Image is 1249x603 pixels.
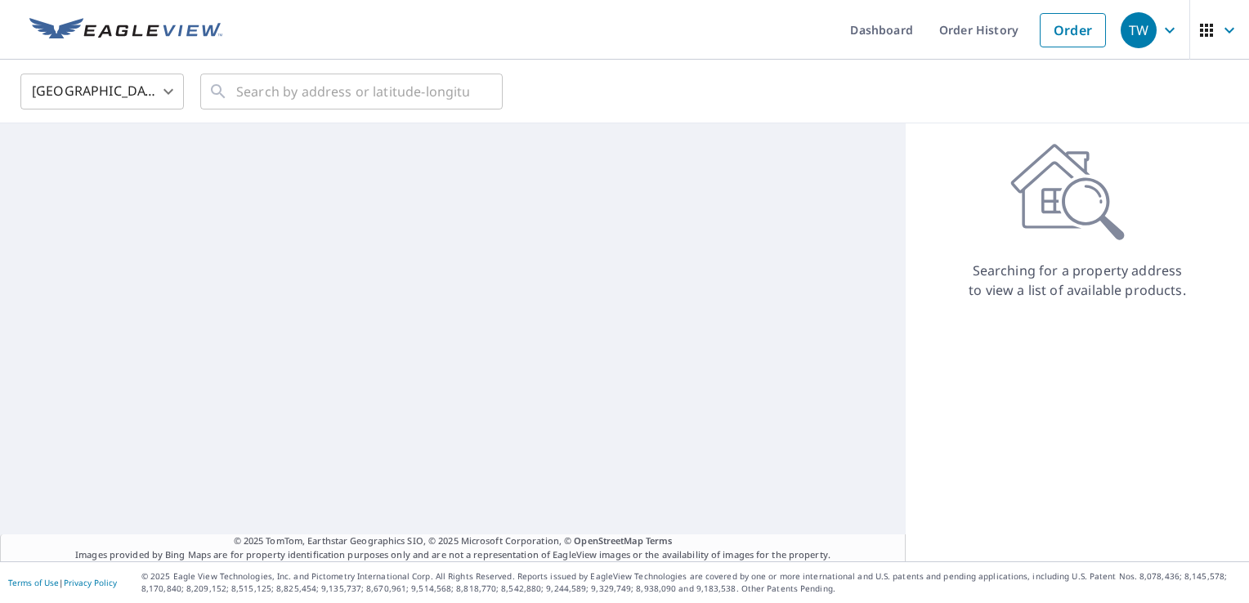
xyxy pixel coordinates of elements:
a: Terms [646,534,673,547]
a: Terms of Use [8,577,59,588]
input: Search by address or latitude-longitude [236,69,469,114]
p: Searching for a property address to view a list of available products. [968,261,1187,300]
img: EV Logo [29,18,222,42]
p: © 2025 Eagle View Technologies, Inc. and Pictometry International Corp. All Rights Reserved. Repo... [141,570,1241,595]
div: TW [1121,12,1157,48]
a: OpenStreetMap [574,534,642,547]
a: Order [1040,13,1106,47]
span: © 2025 TomTom, Earthstar Geographics SIO, © 2025 Microsoft Corporation, © [234,534,673,548]
p: | [8,578,117,587]
div: [GEOGRAPHIC_DATA] [20,69,184,114]
a: Privacy Policy [64,577,117,588]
